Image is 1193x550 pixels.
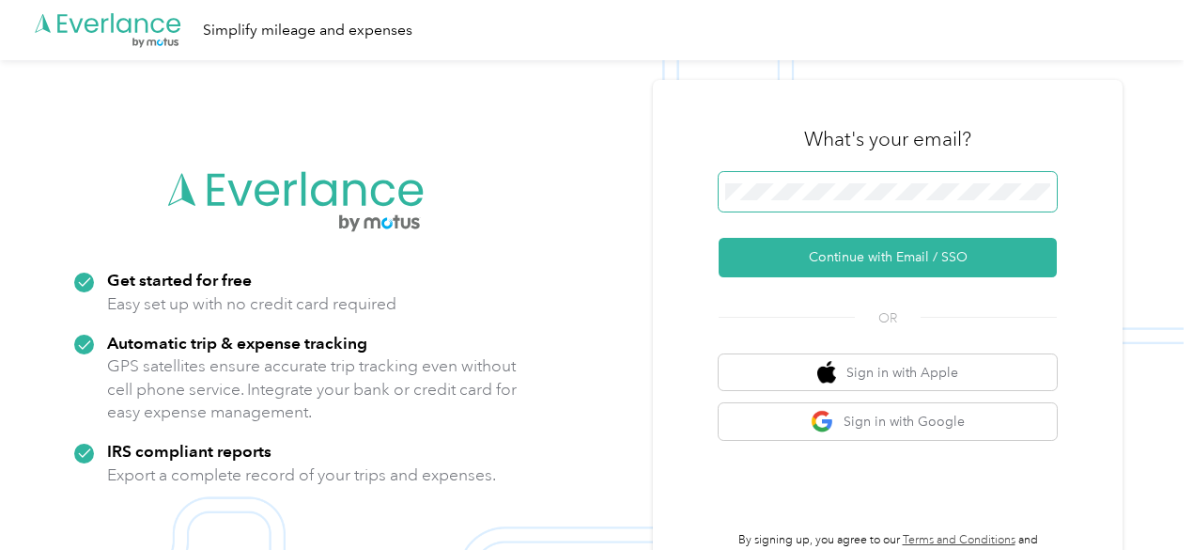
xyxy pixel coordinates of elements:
[719,238,1057,277] button: Continue with Email / SSO
[107,464,496,487] p: Export a complete record of your trips and expenses.
[719,403,1057,440] button: google logoSign in with Google
[203,19,412,42] div: Simplify mileage and expenses
[804,126,971,152] h3: What's your email?
[855,308,921,328] span: OR
[811,410,834,433] img: google logo
[107,354,518,424] p: GPS satellites ensure accurate trip tracking even without cell phone service. Integrate your bank...
[107,333,367,353] strong: Automatic trip & expense tracking
[817,361,836,385] img: apple logo
[903,533,1015,547] a: Terms and Conditions
[107,292,396,316] p: Easy set up with no credit card required
[107,270,252,290] strong: Get started for free
[107,441,271,461] strong: IRS compliant reports
[719,354,1057,391] button: apple logoSign in with Apple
